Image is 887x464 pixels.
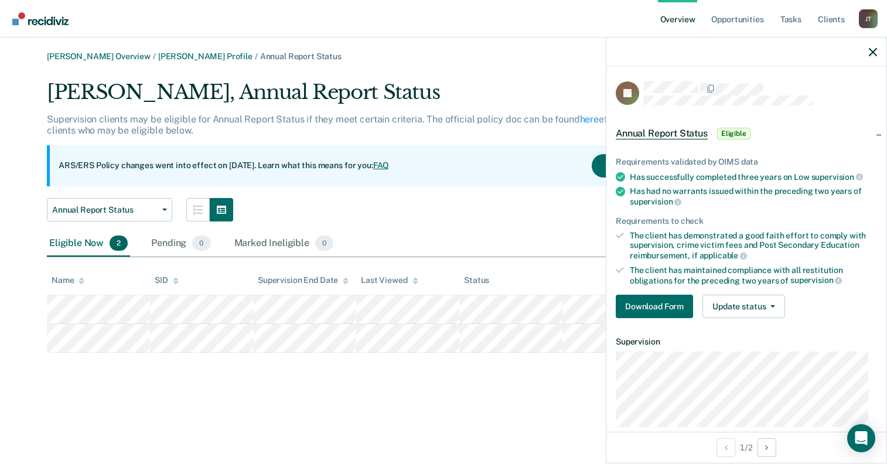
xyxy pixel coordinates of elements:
[859,9,878,28] button: Profile dropdown button
[616,157,877,167] div: Requirements validated by OIMS data
[616,295,693,318] button: Download Form
[811,172,863,182] span: supervision
[192,236,210,251] span: 0
[630,265,877,285] div: The client has maintained compliance with all restitution obligations for the preceding two years of
[361,275,418,285] div: Last Viewed
[616,128,708,139] span: Annual Report Status
[158,52,253,61] a: [PERSON_NAME] Profile
[260,52,342,61] span: Annual Report Status
[52,205,158,215] span: Annual Report Status
[315,236,333,251] span: 0
[606,115,886,152] div: Annual Report StatusEligible
[47,231,130,257] div: Eligible Now
[859,9,878,28] div: J T
[630,172,877,182] div: Has successfully completed three years on Low
[464,275,489,285] div: Status
[52,275,84,285] div: Name
[155,275,179,285] div: SID
[258,275,349,285] div: Supervision End Date
[151,52,158,61] span: /
[606,432,886,463] div: 1 / 2
[12,12,69,25] img: Recidiviz
[790,275,842,285] span: supervision
[630,186,877,206] div: Has had no warrants issued within the preceding two years of
[717,128,750,139] span: Eligible
[700,251,747,260] span: applicable
[59,160,389,172] p: ARS/ERS Policy changes went into effect on [DATE]. Learn what this means for you:
[253,52,260,61] span: /
[232,231,336,257] div: Marked Ineligible
[110,236,128,251] span: 2
[702,295,785,318] button: Update status
[47,80,712,114] div: [PERSON_NAME], Annual Report Status
[630,231,877,261] div: The client has demonstrated a good faith effort to comply with supervision, crime victim fees and...
[580,114,599,125] a: here
[758,438,776,457] button: Next Opportunity
[47,114,703,136] p: Supervision clients may be eligible for Annual Report Status if they meet certain criteria. The o...
[616,295,698,318] a: Navigate to form link
[373,161,390,170] a: FAQ
[616,216,877,226] div: Requirements to check
[847,424,875,452] div: Open Intercom Messenger
[717,438,735,457] button: Previous Opportunity
[616,337,877,347] dt: Supervision
[630,197,681,206] span: supervision
[592,154,703,178] button: Acknowledge & Close
[47,52,151,61] a: [PERSON_NAME] Overview
[149,231,213,257] div: Pending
